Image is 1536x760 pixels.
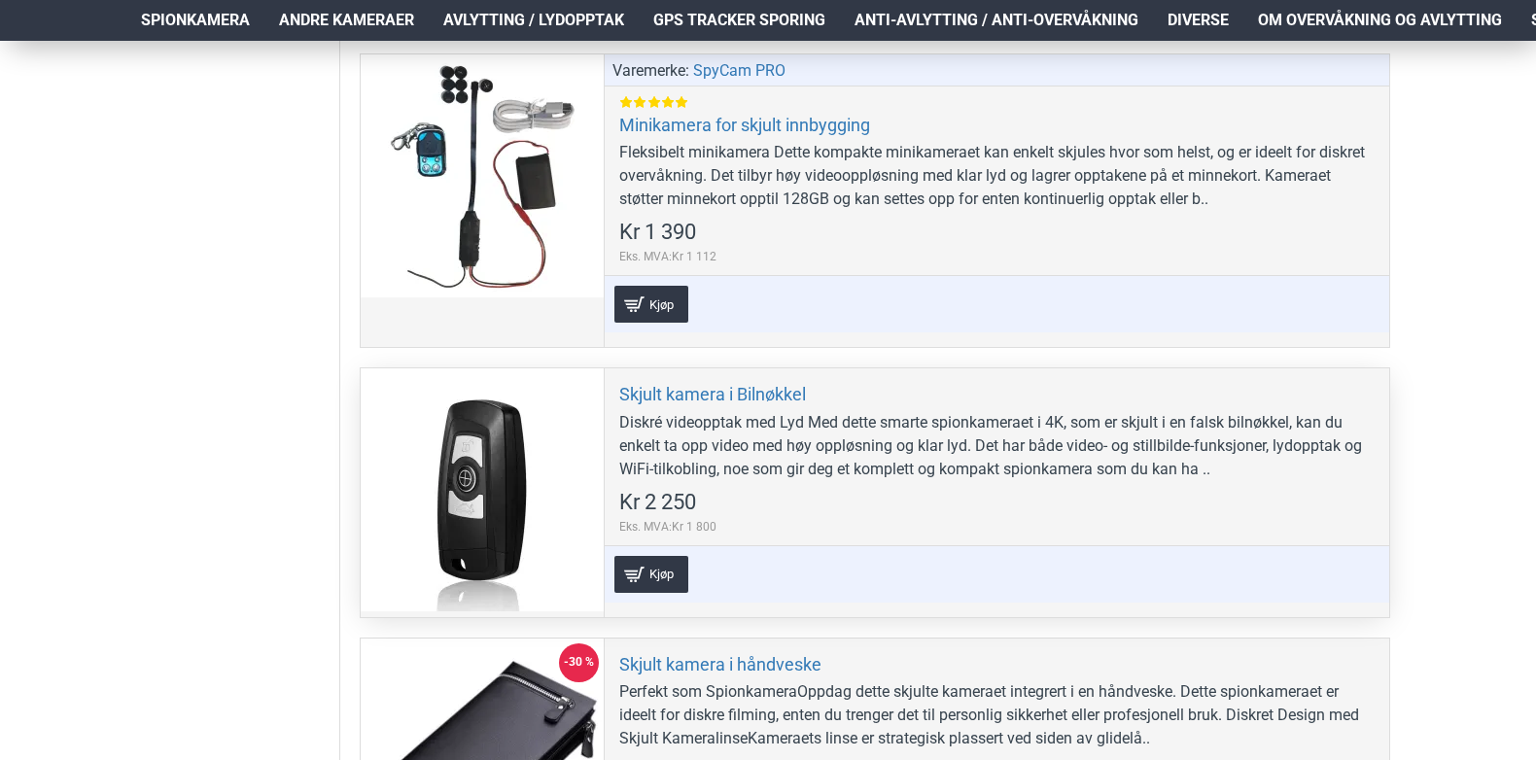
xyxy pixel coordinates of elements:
[855,9,1138,32] span: Anti-avlytting / Anti-overvåkning
[645,568,679,580] span: Kjøp
[619,492,696,513] span: Kr 2 250
[619,383,806,405] a: Skjult kamera i Bilnøkkel
[141,9,250,32] span: Spionkamera
[361,54,604,297] a: Minikamera for skjult innbygging Minikamera for skjult innbygging
[653,9,825,32] span: GPS Tracker Sporing
[619,248,716,265] span: Eks. MVA:Kr 1 112
[443,9,624,32] span: Avlytting / Lydopptak
[619,680,1375,750] div: Perfekt som SpionkameraOppdag dette skjulte kameraet integrert i en håndveske. Dette spionkamerae...
[619,653,821,675] a: Skjult kamera i håndveske
[619,114,870,136] a: Minikamera for skjult innbygging
[619,411,1375,481] div: Diskré videopptak med Lyd Med dette smarte spionkameraet i 4K, som er skjult i en falsk bilnøkkel...
[1168,9,1229,32] span: Diverse
[612,59,689,83] span: Varemerke:
[619,518,716,535] span: Eks. MVA:Kr 1 800
[361,368,604,611] a: Skjult kamera i Bilnøkkel Skjult kamera i Bilnøkkel
[645,298,679,311] span: Kjøp
[619,141,1375,211] div: Fleksibelt minikamera Dette kompakte minikameraet kan enkelt skjules hvor som helst, og er ideelt...
[693,59,785,83] a: SpyCam PRO
[1258,9,1502,32] span: Om overvåkning og avlytting
[619,222,696,243] span: Kr 1 390
[279,9,414,32] span: Andre kameraer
